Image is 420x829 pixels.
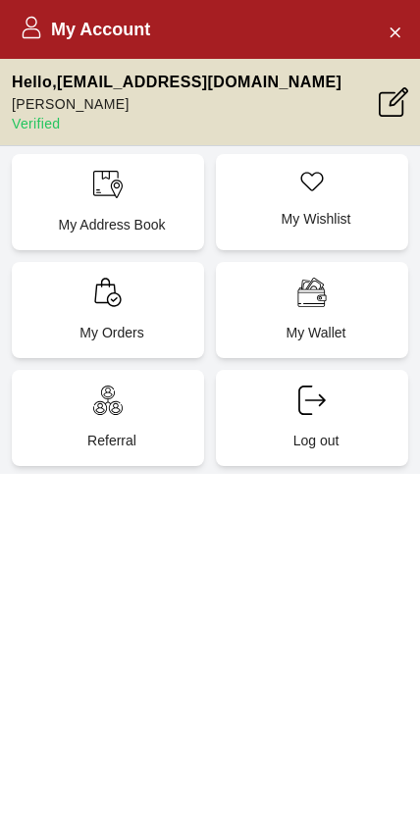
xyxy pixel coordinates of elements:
[27,323,196,342] p: My Orders
[12,71,341,94] p: Hello , [EMAIL_ADDRESS][DOMAIN_NAME]
[232,431,400,450] p: Log out
[20,16,150,43] h2: My Account
[12,94,341,114] p: [PERSON_NAME]
[379,16,410,47] button: Close Account
[27,215,196,234] p: My Address Book
[12,114,341,133] p: Verified
[232,323,400,342] p: My Wallet
[27,431,196,450] p: Referral
[232,209,400,229] p: My Wishlist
